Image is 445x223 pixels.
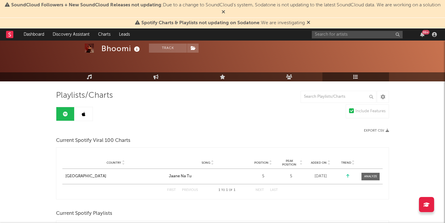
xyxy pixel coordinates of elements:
a: Discovery Assistant [48,28,94,41]
span: Spotify Charts & Playlists not updating on Sodatone [141,21,259,25]
div: 1 1 1 [210,187,243,194]
a: Charts [94,28,115,41]
input: Search for artists [312,31,403,38]
a: [GEOGRAPHIC_DATA] [65,173,166,179]
div: Bhoomi [101,44,141,54]
div: 5 [249,173,277,179]
div: Include Features [355,108,386,115]
span: Added On [311,161,327,165]
span: Peak Position [280,159,299,166]
button: Previous [182,189,198,192]
span: Playlists/Charts [56,92,113,99]
div: [DATE] [305,173,336,179]
span: Dismiss [307,21,310,25]
span: : Due to a change to SoundCloud's system, Sodatone is not updating to the latest SoundCloud data.... [11,3,440,8]
a: Jaane Na Tu [169,173,246,179]
span: Current Spotify Playlists [56,210,112,217]
div: 5 [280,173,302,179]
div: 99 + [422,30,430,34]
span: SoundCloud Followers + New SoundCloud Releases not updating [11,3,161,8]
span: of [229,189,232,192]
span: Song [202,161,210,165]
button: Export CSV [364,129,389,133]
div: Jaane Na Tu [169,173,192,179]
button: 99+ [420,32,424,37]
span: Country [107,161,121,165]
span: to [221,189,225,192]
span: Dismiss [222,10,225,15]
div: [GEOGRAPHIC_DATA] [65,173,106,179]
span: Trend [341,161,351,165]
a: Dashboard [19,28,48,41]
span: Current Spotify Viral 100 Charts [56,137,130,144]
button: First [167,189,176,192]
input: Search Playlists/Charts [301,91,376,103]
button: Track [149,44,187,53]
span: Position [254,161,269,165]
button: Last [270,189,278,192]
span: : We are investigating [141,21,305,25]
a: Leads [115,28,134,41]
button: Next [255,189,264,192]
